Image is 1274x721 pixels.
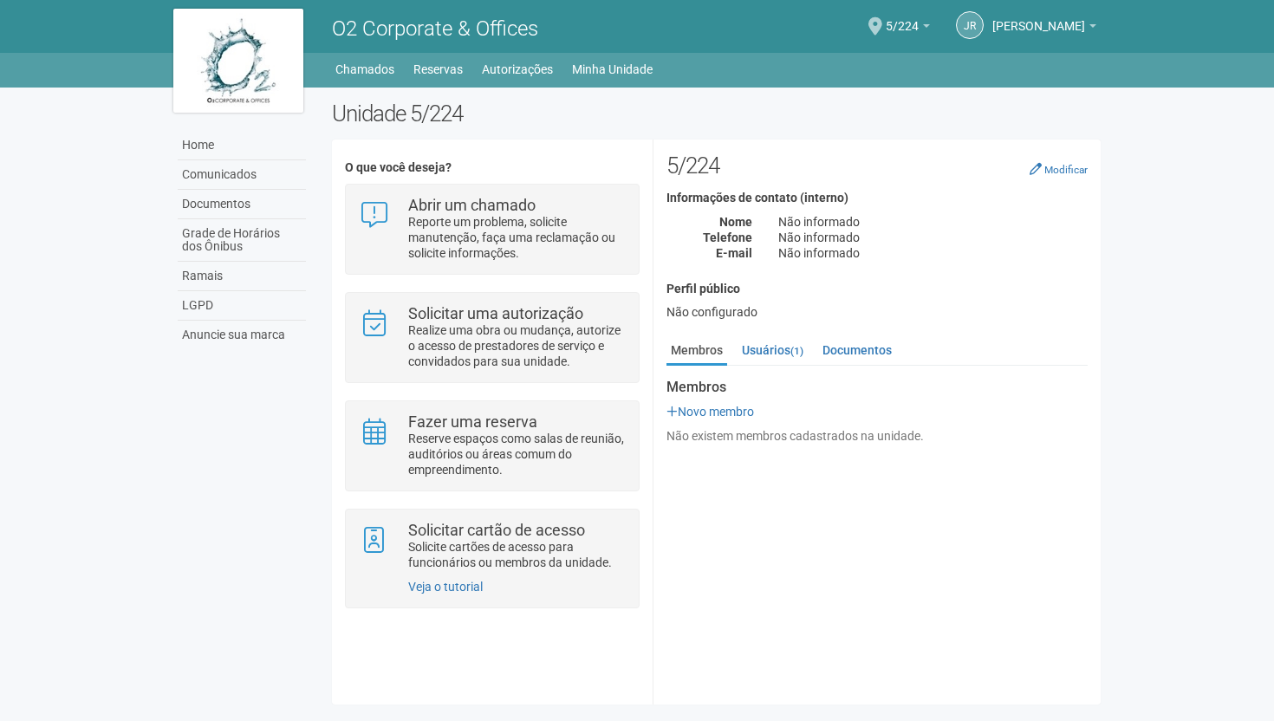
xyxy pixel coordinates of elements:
[332,16,538,41] span: O2 Corporate & Offices
[572,57,653,81] a: Minha Unidade
[666,428,1088,444] div: Não existem membros cadastrados na unidade.
[886,22,930,36] a: 5/224
[408,214,626,261] p: Reporte um problema, solicite manutenção, faça uma reclamação ou solicite informações.
[818,337,896,363] a: Documentos
[956,11,984,39] a: jr
[359,306,625,369] a: Solicitar uma autorização Realize uma obra ou mudança, autorize o acesso de prestadores de serviç...
[178,131,306,160] a: Home
[666,283,1088,296] h4: Perfil público
[790,345,803,357] small: (1)
[482,57,553,81] a: Autorizações
[345,161,639,174] h4: O que você deseja?
[359,198,625,261] a: Abrir um chamado Reporte um problema, solicite manutenção, faça uma reclamação ou solicite inform...
[178,291,306,321] a: LGPD
[178,219,306,262] a: Grade de Horários dos Ônibus
[886,3,919,33] span: 5/224
[332,101,1101,127] h2: Unidade 5/224
[178,190,306,219] a: Documentos
[992,22,1096,36] a: [PERSON_NAME]
[666,380,1088,395] strong: Membros
[408,322,626,369] p: Realize uma obra ou mudança, autorize o acesso de prestadores de serviço e convidados para sua un...
[359,414,625,477] a: Fazer uma reserva Reserve espaços como salas de reunião, auditórios ou áreas comum do empreendime...
[765,230,1101,245] div: Não informado
[992,3,1085,33] span: jorge r souza
[408,521,585,539] strong: Solicitar cartão de acesso
[666,405,754,419] a: Novo membro
[666,337,727,366] a: Membros
[1044,164,1088,176] small: Modificar
[408,580,483,594] a: Veja o tutorial
[666,192,1088,205] h4: Informações de contato (interno)
[716,246,752,260] strong: E-mail
[1030,162,1088,176] a: Modificar
[738,337,808,363] a: Usuários(1)
[178,160,306,190] a: Comunicados
[765,214,1101,230] div: Não informado
[408,304,583,322] strong: Solicitar uma autorização
[666,304,1088,320] div: Não configurado
[408,539,626,570] p: Solicite cartões de acesso para funcionários ou membros da unidade.
[173,9,303,113] img: logo.jpg
[178,321,306,349] a: Anuncie sua marca
[703,231,752,244] strong: Telefone
[408,431,626,477] p: Reserve espaços como salas de reunião, auditórios ou áreas comum do empreendimento.
[765,245,1101,261] div: Não informado
[408,412,537,431] strong: Fazer uma reserva
[178,262,306,291] a: Ramais
[719,215,752,229] strong: Nome
[359,523,625,570] a: Solicitar cartão de acesso Solicite cartões de acesso para funcionários ou membros da unidade.
[408,196,536,214] strong: Abrir um chamado
[666,153,1088,179] h2: 5/224
[335,57,394,81] a: Chamados
[413,57,463,81] a: Reservas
